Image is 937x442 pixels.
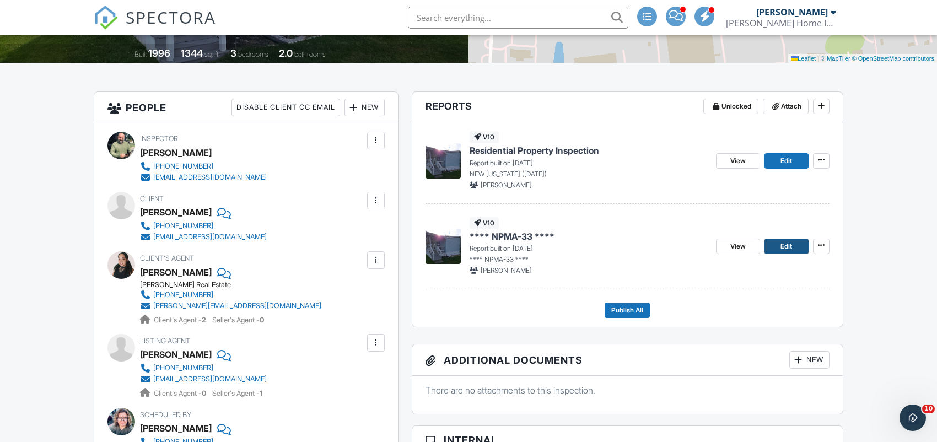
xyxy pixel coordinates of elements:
[94,15,216,38] a: SPECTORA
[231,99,340,116] div: Disable Client CC Email
[791,55,816,62] a: Leaflet
[94,6,118,30] img: The Best Home Inspection Software - Spectora
[279,47,293,59] div: 2.0
[230,47,236,59] div: 3
[408,7,628,29] input: Search everything...
[153,162,213,171] div: [PHONE_NUMBER]
[140,363,267,374] a: [PHONE_NUMBER]
[140,161,267,172] a: [PHONE_NUMBER]
[821,55,850,62] a: © MapTiler
[260,316,264,324] strong: 0
[202,389,206,397] strong: 0
[153,222,213,230] div: [PHONE_NUMBER]
[153,301,321,310] div: [PERSON_NAME][EMAIL_ADDRESS][DOMAIN_NAME]
[153,375,267,384] div: [EMAIL_ADDRESS][DOMAIN_NAME]
[154,389,208,397] span: Client's Agent -
[140,144,212,161] div: [PERSON_NAME]
[153,233,267,241] div: [EMAIL_ADDRESS][DOMAIN_NAME]
[140,420,212,436] div: [PERSON_NAME]
[204,50,220,58] span: sq. ft.
[212,389,262,397] span: Seller's Agent -
[900,405,926,431] iframe: Intercom live chat
[212,316,264,324] span: Seller's Agent -
[426,384,830,396] p: There are no attachments to this inspection.
[126,6,216,29] span: SPECTORA
[140,231,267,242] a: [EMAIL_ADDRESS][DOMAIN_NAME]
[153,290,213,299] div: [PHONE_NUMBER]
[789,351,830,369] div: New
[817,55,819,62] span: |
[140,281,330,289] div: [PERSON_NAME] Real Estate
[344,99,385,116] div: New
[756,7,828,18] div: [PERSON_NAME]
[140,289,321,300] a: [PHONE_NUMBER]
[140,204,212,220] div: [PERSON_NAME]
[153,364,213,373] div: [PHONE_NUMBER]
[922,405,935,413] span: 10
[238,50,268,58] span: bedrooms
[294,50,326,58] span: bathrooms
[134,50,147,58] span: Built
[153,173,267,182] div: [EMAIL_ADDRESS][DOMAIN_NAME]
[140,172,267,183] a: [EMAIL_ADDRESS][DOMAIN_NAME]
[94,92,398,123] h3: People
[412,344,843,376] h3: Additional Documents
[140,411,191,419] span: Scheduled By
[140,300,321,311] a: [PERSON_NAME][EMAIL_ADDRESS][DOMAIN_NAME]
[140,220,267,231] a: [PHONE_NUMBER]
[726,18,836,29] div: Al Morris Home Inspections, LLC
[260,389,262,397] strong: 1
[140,134,178,143] span: Inspector
[202,316,206,324] strong: 2
[140,337,190,345] span: Listing Agent
[140,254,194,262] span: Client's Agent
[154,316,208,324] span: Client's Agent -
[148,47,170,59] div: 1996
[140,264,212,281] a: [PERSON_NAME]
[140,346,212,363] a: [PERSON_NAME]
[140,374,267,385] a: [EMAIL_ADDRESS][DOMAIN_NAME]
[181,47,203,59] div: 1344
[852,55,934,62] a: © OpenStreetMap contributors
[140,195,164,203] span: Client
